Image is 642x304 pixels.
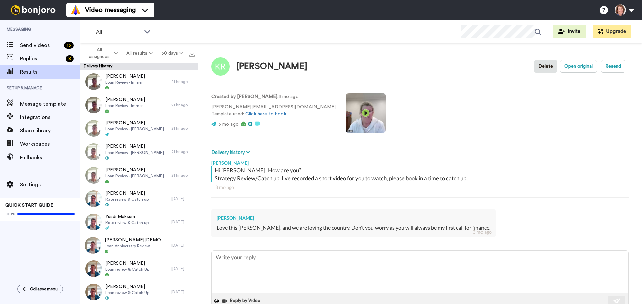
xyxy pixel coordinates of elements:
span: [PERSON_NAME] [105,143,164,150]
img: export.svg [189,51,195,57]
div: 3 mo ago [473,229,492,235]
span: 100% [5,211,16,217]
div: Love this [PERSON_NAME], and we are loving the country. Don’t you worry as you will always be my ... [217,224,490,232]
span: Yusdi Maksum [105,213,149,220]
div: [DATE] [171,289,195,295]
span: Integrations [20,113,80,121]
a: Click here to book [245,112,286,116]
span: QUICK START GUIDE [5,203,53,208]
img: 1964ac43-71b9-4dbb-9da4-fa743b1b1fc1-thumb.jpg [85,120,102,137]
button: Invite [553,25,586,38]
span: Loan review & Catch Up [105,290,149,295]
span: Fallbacks [20,154,80,162]
div: Delivery History [80,63,198,70]
div: Hi [PERSON_NAME], How are you? Strategy Review/Catch up: I've recorded a short video for you to w... [215,166,627,182]
img: 7dcc4ffc-4c03-4ce5-9af8-7c1b0ca89859-thumb.jpg [85,190,102,207]
div: 21 hr ago [171,102,195,108]
div: [PERSON_NAME] [236,62,307,71]
img: 38ef4dd8-7373-4920-8723-f3867b6a975d-thumb.jpg [85,97,102,113]
span: Send videos [20,41,61,49]
span: Loan review & Catch Up [105,267,149,272]
span: Results [20,68,80,76]
div: 8 [66,55,74,62]
span: [PERSON_NAME] [105,260,149,267]
a: [PERSON_NAME]Loan Review - [PERSON_NAME]21 hr ago [80,140,198,164]
p: [PERSON_NAME][EMAIL_ADDRESS][DOMAIN_NAME] Template used: [211,104,336,118]
a: [PERSON_NAME]Loan review & Catch Up[DATE] [80,257,198,280]
span: Collapse menu [30,286,58,292]
a: [PERSON_NAME]Loan Review - Immer21 hr ago [80,70,198,93]
span: [PERSON_NAME] [105,167,164,173]
button: Open original [560,60,597,73]
button: Resend [601,60,625,73]
a: [PERSON_NAME]Rate review & Catch up[DATE] [80,187,198,210]
div: 3 mo ago [215,184,625,191]
span: [PERSON_NAME] [105,73,145,80]
span: Rate review & Catch up [105,197,149,202]
img: vm-color.svg [70,5,81,15]
img: bj-logo-header-white.svg [8,5,58,15]
strong: Created by [PERSON_NAME] [211,94,277,99]
a: Yusdi MaksumRate review & Catch up[DATE] [80,210,198,234]
img: 479726e2-ab3d-4fc1-8e0a-898e0951b319-thumb.jpg [85,260,102,277]
span: Loan Review - Immer [105,103,145,108]
button: Upgrade [593,25,631,38]
img: b87af5e7-fb57-4831-adda-3603ba8e31a6-thumb.jpg [85,167,102,184]
span: Share library [20,127,80,135]
span: 3 mo ago [218,122,239,127]
button: Collapse menu [17,285,63,293]
div: 21 hr ago [171,149,195,155]
a: [PERSON_NAME]Loan review & Catch Up[DATE] [80,280,198,304]
img: 7dcc4ffc-4c03-4ce5-9af8-7c1b0ca89859-thumb.jpg [85,214,102,230]
a: [PERSON_NAME]Loan Review - Immer21 hr ago [80,93,198,117]
span: Loan Review - [PERSON_NAME] [105,126,164,132]
a: [PERSON_NAME]Loan Review - [PERSON_NAME]21 hr ago [80,164,198,187]
button: Export all results that match these filters now. [187,48,197,58]
button: All results [122,47,157,59]
img: b87af5e7-fb57-4831-adda-3603ba8e31a6-thumb.jpg [85,143,102,160]
span: Message template [20,100,80,108]
span: [PERSON_NAME] [105,96,145,103]
span: Loan Anniversary Review [105,243,168,249]
div: [DATE] [171,266,195,271]
span: Video messaging [85,5,136,15]
span: Loan Review - Immer [105,80,145,85]
span: All assignees [86,47,113,60]
div: 13 [64,42,74,49]
img: Image of Kelly Robinson [211,57,230,76]
span: Settings [20,181,80,189]
span: Rate review & Catch up [105,220,149,225]
div: [PERSON_NAME] [211,156,629,166]
div: [DATE] [171,243,195,248]
a: [PERSON_NAME]Loan Review - [PERSON_NAME]21 hr ago [80,117,198,140]
span: Replies [20,55,63,63]
img: 479726e2-ab3d-4fc1-8e0a-898e0951b319-thumb.jpg [85,284,102,300]
span: Loan Review - [PERSON_NAME] [105,173,164,179]
span: [PERSON_NAME] [105,190,149,197]
div: [DATE] [171,196,195,201]
span: Loan Review - [PERSON_NAME] [105,150,164,155]
div: 21 hr ago [171,173,195,178]
span: All [96,28,141,36]
button: Delete [534,60,557,73]
span: [PERSON_NAME] [105,283,149,290]
div: 21 hr ago [171,126,195,131]
img: send-white.svg [613,298,621,304]
button: Delivery history [211,149,252,156]
span: [PERSON_NAME] [105,120,164,126]
span: [PERSON_NAME][DEMOGRAPHIC_DATA] [105,237,168,243]
img: 3dd188ab-f763-493d-a5b6-ece4f2b0e88c-thumb.jpg [85,237,101,254]
button: All assignees [82,44,122,63]
a: [PERSON_NAME][DEMOGRAPHIC_DATA]Loan Anniversary Review[DATE] [80,234,198,257]
button: 30 days [157,47,187,59]
span: Workspaces [20,140,80,148]
img: 38ef4dd8-7373-4920-8723-f3867b6a975d-thumb.jpg [85,73,102,90]
div: [DATE] [171,219,195,225]
div: [PERSON_NAME] [217,215,490,221]
div: 21 hr ago [171,79,195,84]
p: : 3 mo ago [211,93,336,100]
